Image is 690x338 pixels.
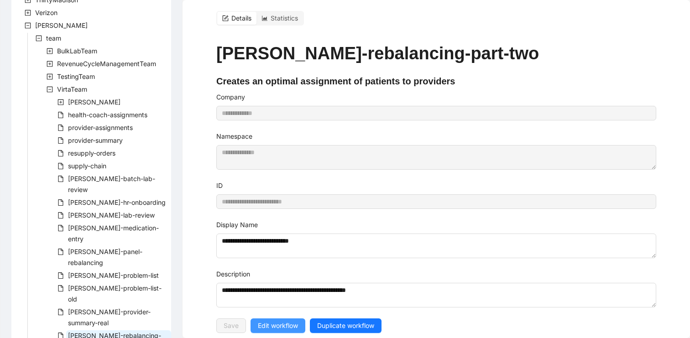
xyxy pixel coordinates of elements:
span: virta-panel-rebalancing [66,246,171,268]
span: area-chart [261,15,268,21]
span: provider-assignments [68,124,133,131]
span: plus-square [25,10,31,16]
span: minus-square [25,22,31,29]
label: Description [216,269,250,279]
span: BulkLabTeam [57,47,97,55]
span: virta-problem-list [66,270,161,281]
span: file [57,199,64,206]
span: file [57,137,64,144]
span: TestingTeam [55,71,97,82]
button: Duplicate workflow [310,318,382,333]
span: plus-square [57,99,64,105]
button: Save [216,318,246,333]
span: Statistics [271,14,298,22]
span: file [57,285,64,291]
span: [PERSON_NAME]-batch-lab-review [68,175,155,193]
span: Verizon [33,7,59,18]
span: TestingTeam [57,73,95,80]
span: [PERSON_NAME]-medication-entry [68,224,159,243]
span: [PERSON_NAME] [35,21,88,29]
span: [PERSON_NAME]-problem-list [68,271,159,279]
span: provider-summary [68,136,123,144]
span: [PERSON_NAME]-hr-onboarding [68,198,166,206]
span: virta-medication-entry [66,223,171,244]
span: [PERSON_NAME] [68,98,120,106]
span: BulkLabTeam [55,46,99,57]
label: Display Name [216,220,258,230]
span: virta-batch-lab-review [66,173,171,195]
span: file [57,272,64,279]
span: team [44,33,63,44]
span: file [57,249,64,255]
span: file [57,176,64,182]
span: VirtaTeam [57,85,87,93]
textarea: Display Name [216,234,656,258]
span: file [57,125,64,131]
span: virta-provider-summary-real [66,307,171,328]
span: resupply-orders [66,148,117,159]
span: virta-hr-onboarding [66,197,167,208]
label: ID [216,181,223,191]
label: Company [216,92,245,102]
span: supply-chain [66,161,108,172]
h4: Creates an optimal assignment of patients to providers [216,75,656,88]
span: file [57,225,64,231]
span: Duplicate workflow [317,321,374,331]
textarea: Description [216,283,656,307]
span: file [57,163,64,169]
label: Namespace [216,131,252,141]
span: file [57,112,64,118]
span: team [46,34,61,42]
span: provider-assignments [66,122,135,133]
span: health-coach-assignments [66,109,149,120]
input: ID [216,194,656,209]
span: minus-square [47,86,53,93]
span: [PERSON_NAME]-lab-review [68,211,155,219]
span: supply-chain [68,162,106,170]
span: virta-problem-list-old [66,283,171,305]
input: Company [216,106,656,120]
span: VirtaTeam [55,84,89,95]
span: resupply-orders [68,149,115,157]
span: health-coach-assignments [68,111,147,119]
span: Edit workflow [258,321,298,331]
span: plus-square [47,73,53,80]
span: plus-square [47,48,53,54]
button: Edit workflow [251,318,305,333]
h1: [PERSON_NAME]-rebalancing-part-two [216,43,656,64]
span: file [57,212,64,218]
span: Save [224,321,239,331]
textarea: Namespace [216,145,656,170]
span: RevenueCycleManagementTeam [57,60,156,68]
span: plus-square [47,61,53,67]
span: [PERSON_NAME]-panel-rebalancing [68,248,142,266]
span: provider-summary [66,135,125,146]
span: [PERSON_NAME]-provider-summary-real [68,308,151,327]
span: virta-lab-review [66,210,157,221]
span: RevenueCycleManagementTeam [55,58,158,69]
span: [PERSON_NAME]-problem-list-old [68,284,162,303]
span: file [57,150,64,156]
span: Verizon [35,9,57,16]
span: virta [66,97,122,108]
span: Virta [33,20,89,31]
span: form [222,15,229,21]
span: minus-square [36,35,42,42]
span: Details [231,14,251,22]
span: file [57,309,64,315]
